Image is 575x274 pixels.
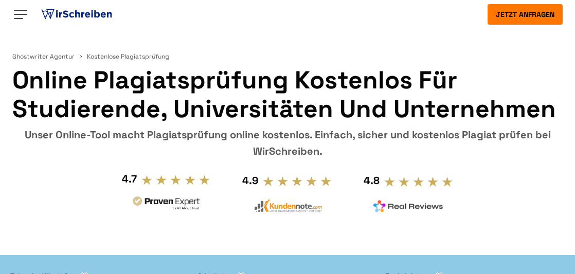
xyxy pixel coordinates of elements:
img: provenexpert [131,195,201,214]
img: realreviews [373,200,443,212]
img: kundennote [252,199,322,213]
a: Ghostwriter Agentur [12,52,85,61]
div: 4.9 [242,172,258,189]
img: stars [141,174,211,186]
div: Unser Online-Tool macht Plagiatsprüfung online kostenlos. Einfach, sicher und kostenlos Plagiat p... [12,126,563,159]
img: stars [384,176,454,187]
span: Kostenlose Plagiatsprüfung [87,52,169,61]
div: 4.8 [364,172,380,189]
img: stars [262,175,332,187]
div: 4.7 [122,171,137,187]
h1: Online Plagiatsprüfung kostenlos für Studierende, Universitäten und Unternehmen [12,66,563,123]
img: Menu open [12,6,29,23]
button: Jetzt anfragen [488,4,563,25]
img: logo ghostwriter-österreich [39,7,114,22]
